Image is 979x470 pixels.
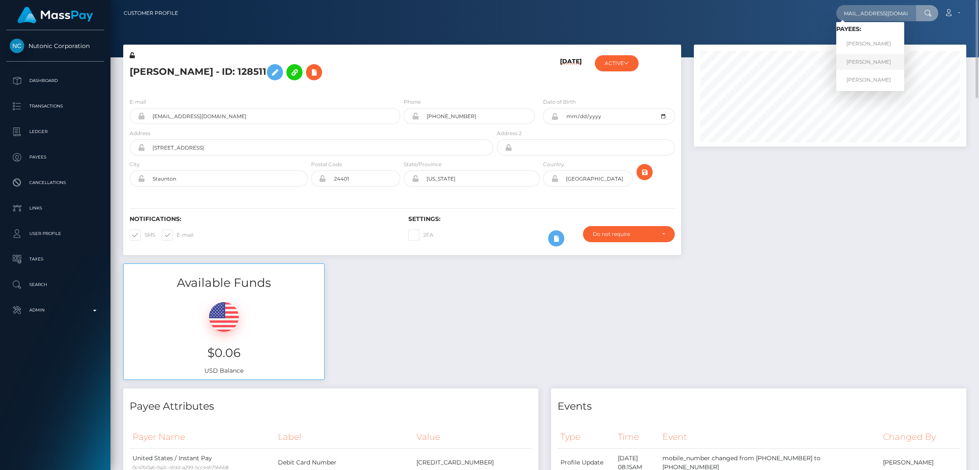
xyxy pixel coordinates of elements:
[6,70,104,91] a: Dashboard
[130,130,150,137] label: Address
[408,215,674,223] h6: Settings:
[124,275,324,291] h3: Available Funds
[408,229,433,241] label: 2FA
[497,130,522,137] label: Address 2
[880,425,960,449] th: Changed By
[6,172,104,193] a: Cancellations
[543,161,564,168] label: Country
[593,231,655,238] div: Do not require
[836,36,904,52] a: [PERSON_NAME]
[124,292,324,379] div: USD Balance
[6,223,104,244] a: User Profile
[6,121,104,142] a: Ledger
[130,399,532,414] h4: Payee Attributes
[130,425,275,449] th: Payer Name
[595,55,639,71] button: ACTIVE
[10,227,101,240] p: User Profile
[836,72,904,88] a: [PERSON_NAME]
[124,4,178,22] a: Customer Profile
[6,274,104,295] a: Search
[10,100,101,113] p: Transactions
[10,278,101,291] p: Search
[130,98,146,106] label: E-mail
[275,425,413,449] th: Label
[10,39,24,53] img: Nutonic Corporation
[557,425,615,449] th: Type
[836,5,916,21] input: Search...
[10,74,101,87] p: Dashboard
[130,345,318,361] h3: $0.06
[6,147,104,168] a: Payees
[130,215,396,223] h6: Notifications:
[10,151,101,164] p: Payees
[10,304,101,317] p: Admin
[6,96,104,117] a: Transactions
[130,229,155,241] label: SMS
[413,425,532,449] th: Value
[311,161,342,168] label: Postal Code
[836,25,904,33] h6: Payees:
[6,249,104,270] a: Taxes
[6,42,104,50] span: Nutonic Corporation
[10,125,101,138] p: Ledger
[10,176,101,189] p: Cancellations
[130,60,489,85] h5: [PERSON_NAME] - ID: 128511
[209,302,239,332] img: USD.png
[615,425,659,449] th: Time
[583,226,675,242] button: Do not require
[10,253,101,266] p: Taxes
[6,198,104,219] a: Links
[130,161,140,168] label: City
[6,300,104,321] a: Admin
[162,229,193,241] label: E-mail
[557,399,960,414] h4: Events
[836,54,904,70] a: [PERSON_NAME]
[659,425,880,449] th: Event
[17,7,93,23] img: MassPay Logo
[560,58,582,88] h6: [DATE]
[10,202,101,215] p: Links
[404,161,441,168] label: State/Province
[404,98,421,106] label: Phone
[543,98,576,106] label: Date of Birth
